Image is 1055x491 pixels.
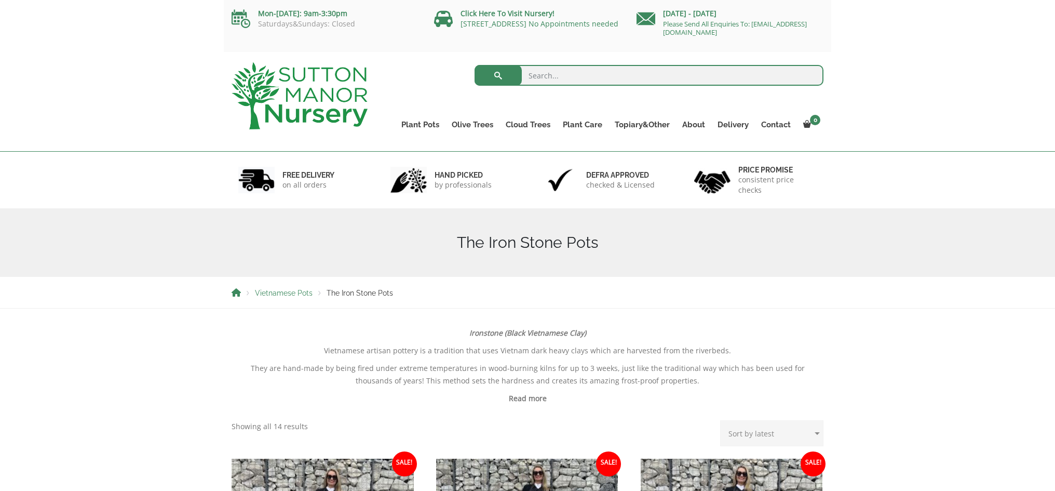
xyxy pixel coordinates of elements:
span: Sale! [392,452,417,476]
a: About [676,117,711,132]
a: Cloud Trees [499,117,557,132]
a: 0 [797,117,823,132]
h1: The Iron Stone Pots [232,233,823,252]
h6: Defra approved [586,170,655,180]
p: [DATE] - [DATE] [637,7,823,20]
img: 3.jpg [542,167,578,193]
img: 4.jpg [694,164,731,196]
img: logo [232,62,368,129]
img: 1.jpg [238,167,275,193]
a: Contact [755,117,797,132]
span: Read more [509,393,547,403]
a: Click Here To Visit Nursery! [461,8,554,18]
span: 0 [810,115,820,125]
a: Plant Pots [395,117,445,132]
h6: FREE DELIVERY [282,170,334,180]
a: Vietnamese Pots [255,289,313,297]
p: Showing all 14 results [232,420,308,433]
span: Sale! [596,452,621,476]
select: Shop order [720,420,823,446]
a: Please Send All Enquiries To: [EMAIL_ADDRESS][DOMAIN_NAME] [663,19,807,37]
a: Topiary&Other [608,117,676,132]
a: [STREET_ADDRESS] No Appointments needed [461,19,618,29]
a: Olive Trees [445,117,499,132]
p: Saturdays&Sundays: Closed [232,20,418,28]
a: Delivery [711,117,755,132]
nav: Breadcrumbs [232,288,823,297]
input: Search... [475,65,824,86]
strong: Ironstone (Black Vietnamese Clay) [469,328,586,338]
p: consistent price checks [738,175,817,195]
span: Sale! [801,452,826,476]
p: Vietnamese artisan pottery is a tradition that uses Vietnam dark heavy clays which are harvested ... [232,344,823,357]
p: checked & Licensed [586,180,655,190]
p: on all orders [282,180,334,190]
p: They are hand-made by being fired under extreme temperatures in wood-burning kilns for up to 3 we... [232,362,823,387]
h6: Price promise [738,165,817,175]
p: Mon-[DATE]: 9am-3:30pm [232,7,418,20]
img: 2.jpg [390,167,427,193]
a: Plant Care [557,117,608,132]
h6: hand picked [435,170,492,180]
p: by professionals [435,180,492,190]
span: The Iron Stone Pots [327,289,393,297]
